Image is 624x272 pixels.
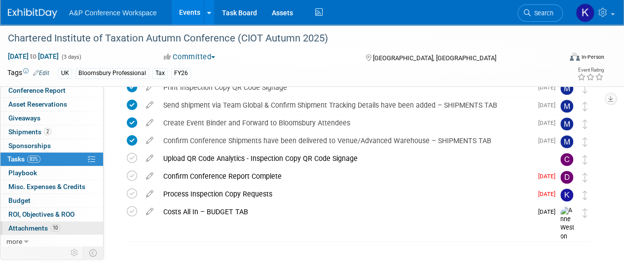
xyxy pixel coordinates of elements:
[158,132,532,149] div: Confirm Conference Shipments have been delivered to Venue/Advanced Warehouse – SHIPMENTS TAB
[8,86,66,94] span: Conference Report
[560,100,573,113] img: Matt Hambridge
[158,115,532,131] div: Create Event Binder and Forward to Bloomsbury Attendees
[8,128,51,136] span: Shipments
[583,208,587,218] i: Move task
[372,54,496,62] span: [GEOGRAPHIC_DATA], [GEOGRAPHIC_DATA]
[577,68,604,73] div: Event Rating
[560,189,573,201] img: Kate Hunneyball
[560,171,573,184] img: Dave Wright
[171,68,191,78] div: FY26
[531,9,553,17] span: Search
[0,194,103,207] a: Budget
[583,102,587,111] i: Move task
[583,191,587,200] i: Move task
[158,97,532,114] div: Send shipment via Team Global & Confirm Shipment Tracking Details have been added – SHIPMENTS TAB
[0,222,103,235] a: Attachments10
[0,180,103,194] a: Misc. Expenses & Credits
[152,68,168,78] div: Tax
[8,8,57,18] img: ExhibitDay
[560,153,573,166] img: Christine Ritchlin
[58,68,72,78] div: UK
[158,203,532,220] div: Costs All In – BUDGET TAB
[538,191,560,197] span: [DATE]
[141,101,158,110] a: edit
[7,155,40,163] span: Tasks
[538,84,560,91] span: [DATE]
[0,112,103,125] a: Giveaways
[560,135,573,148] img: Matt Hambridge
[50,224,60,232] span: 10
[141,207,158,216] a: edit
[581,53,604,61] div: In-Person
[141,172,158,181] a: edit
[8,210,74,218] span: ROI, Objectives & ROO
[160,52,219,62] button: Committed
[560,117,573,130] img: Matt Hambridge
[8,224,60,232] span: Attachments
[158,186,532,202] div: Process Inspection Copy Requests
[560,82,573,95] img: Matt Hambridge
[33,70,49,77] a: Edit
[8,196,31,204] span: Budget
[27,155,40,163] span: 83%
[158,150,541,167] div: Upload QR Code Analytics - Inspection Copy QR Code Signage
[44,128,51,135] span: 2
[0,84,103,97] a: Conference Report
[158,79,532,96] div: Print Inspection Copy QR Code Signage
[583,155,587,164] i: Move task
[0,98,103,111] a: Asset Reservations
[517,4,563,22] a: Search
[8,114,40,122] span: Giveaways
[29,52,38,60] span: to
[8,100,67,108] span: Asset Reservations
[538,173,560,180] span: [DATE]
[8,183,85,191] span: Misc. Expenses & Credits
[141,118,158,127] a: edit
[583,137,587,147] i: Move task
[141,154,158,163] a: edit
[61,54,81,60] span: (3 days)
[538,102,560,109] span: [DATE]
[141,83,158,92] a: edit
[75,68,149,78] div: Bloomsbury Professional
[538,137,560,144] span: [DATE]
[0,166,103,180] a: Playbook
[0,208,103,221] a: ROI, Objectives & ROO
[7,68,49,79] td: Tags
[560,206,575,241] img: Anne Weston
[0,139,103,153] a: Sponsorships
[8,142,51,150] span: Sponsorships
[576,3,594,22] img: Kate Hunneyball
[0,153,103,166] a: Tasks83%
[0,235,103,248] a: more
[83,246,104,259] td: Toggle Event Tabs
[141,190,158,198] a: edit
[583,119,587,129] i: Move task
[7,52,59,61] span: [DATE] [DATE]
[141,136,158,145] a: edit
[66,246,83,259] td: Personalize Event Tab Strip
[0,125,103,139] a: Shipments2
[6,237,22,245] span: more
[517,51,604,66] div: Event Format
[583,173,587,182] i: Move task
[4,30,553,47] div: Chartered Institute of Taxation Autumn Conference (CIOT Autumn 2025)
[69,9,157,17] span: A&P Conference Workspace
[158,168,532,185] div: Confirm Conference Report Complete
[8,169,37,177] span: Playbook
[538,119,560,126] span: [DATE]
[583,84,587,93] i: Move task
[570,53,580,61] img: Format-Inperson.png
[538,208,560,215] span: [DATE]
